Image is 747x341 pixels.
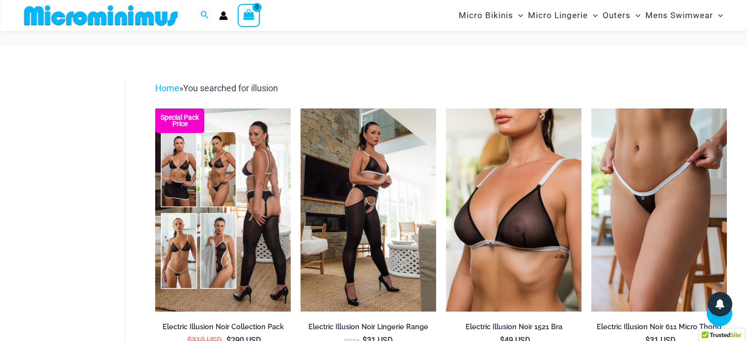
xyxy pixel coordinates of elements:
a: Electric Illusion Noir Micro 01Electric Illusion Noir Micro 02Electric Illusion Noir Micro 02 [591,108,727,312]
h2: Electric Illusion Noir Lingerie Range [301,322,436,332]
img: Electric Illusion Noir 1521 Bra 01 [446,108,581,312]
a: Electric Illusion Noir 1521 Bra [446,322,581,335]
a: View Shopping Cart, empty [238,4,260,26]
img: Electric Illusion Noir 1521 Bra 611 Micro 552 Tights 07 [301,108,436,312]
a: Search icon link [200,9,209,22]
a: Collection Pack (3) Electric Illusion Noir 1949 Bodysuit 04Electric Illusion Noir 1949 Bodysuit 04 [155,108,291,312]
h2: Electric Illusion Noir 611 Micro Thong [591,322,727,332]
a: Micro LingerieMenu ToggleMenu Toggle [526,3,600,28]
a: Mens SwimwearMenu ToggleMenu Toggle [643,3,725,28]
span: Mens Swimwear [645,3,713,28]
span: You searched for illusion [183,83,278,93]
span: Micro Lingerie [528,3,588,28]
h2: Electric Illusion Noir Collection Pack [155,322,291,332]
a: Electric Illusion Noir 1521 Bra 611 Micro 552 Tights 07Electric Illusion Noir 1521 Bra 682 Thong ... [301,108,436,312]
span: » [155,83,278,93]
a: Electric Illusion Noir 1521 Bra 01Electric Illusion Noir 1521 Bra 682 Thong 07Electric Illusion N... [446,108,581,312]
a: OutersMenu ToggleMenu Toggle [600,3,643,28]
nav: Site Navigation [455,1,727,29]
span: Menu Toggle [631,3,640,28]
span: Menu Toggle [513,3,523,28]
a: Electric Illusion Noir 611 Micro Thong [591,322,727,335]
b: Special Pack Price [155,114,204,127]
span: Outers [603,3,631,28]
a: Electric Illusion Noir Lingerie Range [301,322,436,335]
a: Micro BikinisMenu ToggleMenu Toggle [456,3,526,28]
img: Electric Illusion Noir Micro 01 [591,108,727,312]
a: Electric Illusion Noir Collection Pack [155,322,291,335]
img: MM SHOP LOGO FLAT [20,4,182,26]
a: Home [155,83,179,93]
span: Menu Toggle [713,3,723,28]
h2: Electric Illusion Noir 1521 Bra [446,322,581,332]
span: Micro Bikinis [459,3,513,28]
iframe: TrustedSite Certified [25,73,113,269]
img: Collection Pack (3) [155,108,291,312]
a: Account icon link [219,11,228,20]
span: Menu Toggle [588,3,598,28]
